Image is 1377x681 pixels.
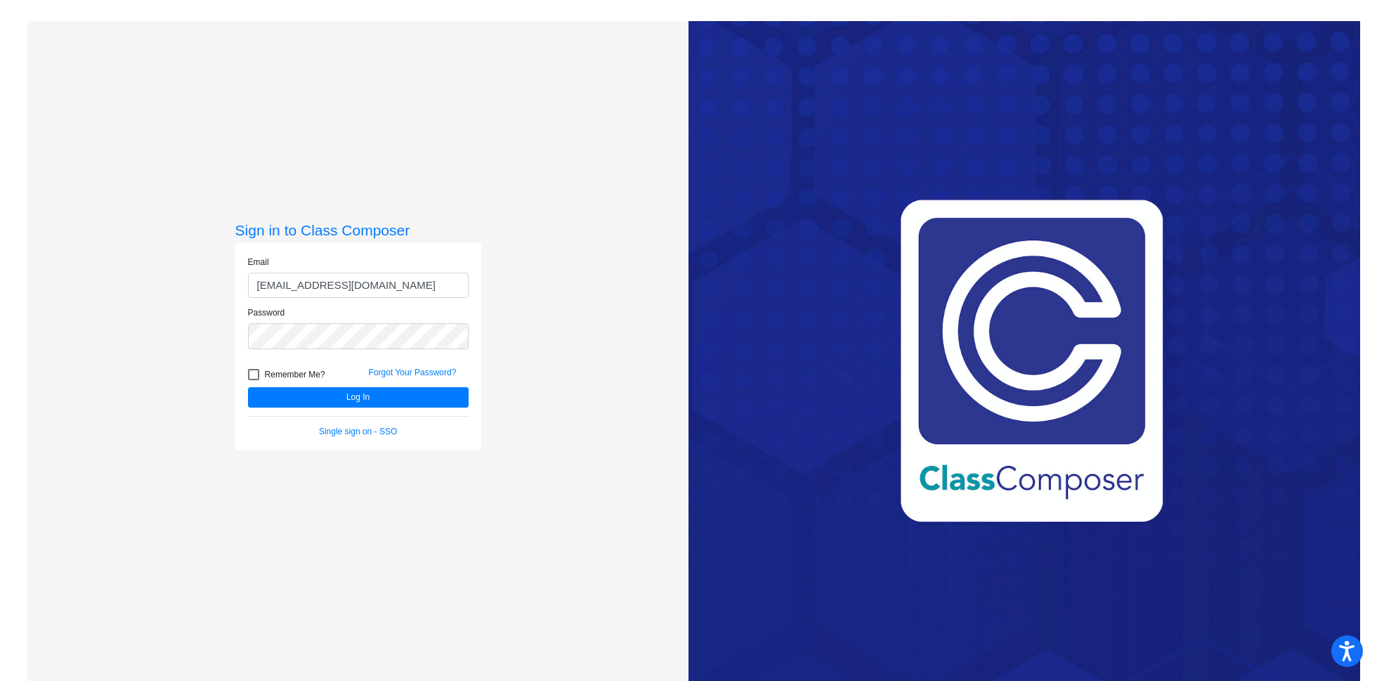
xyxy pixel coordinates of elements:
[369,368,457,377] a: Forgot Your Password?
[248,306,285,319] label: Password
[248,387,469,408] button: Log In
[235,221,481,239] h3: Sign in to Class Composer
[248,256,269,268] label: Email
[265,366,325,383] span: Remember Me?
[319,427,397,436] a: Single sign on - SSO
